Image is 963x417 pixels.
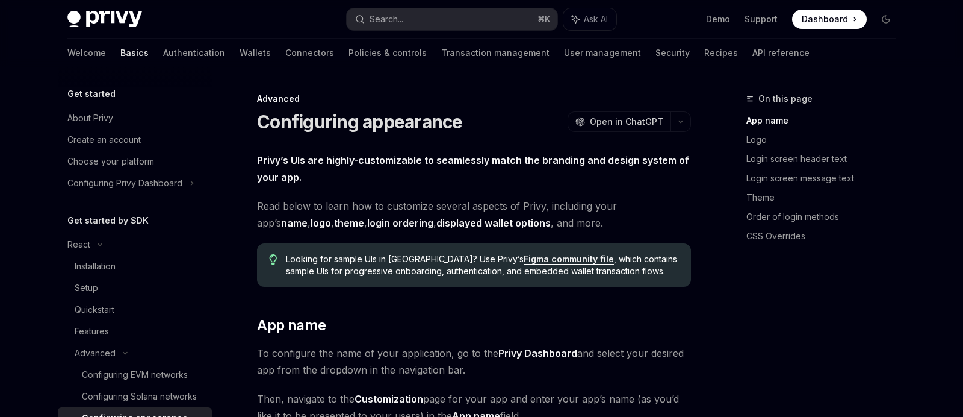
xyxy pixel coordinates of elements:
div: Configuring EVM networks [82,368,188,382]
button: Ask AI [563,8,616,30]
span: ⌘ K [537,14,550,24]
a: Basics [120,39,149,67]
div: Advanced [257,93,691,105]
a: Theme [746,188,905,207]
a: User management [564,39,641,67]
span: Read below to learn how to customize several aspects of Privy, including your app’s , , , , , and... [257,198,691,231]
a: Logo [746,130,905,149]
svg: Tip [269,254,277,265]
button: Search...⌘K [347,8,557,30]
a: API reference [752,39,810,67]
a: Dashboard [792,10,867,29]
a: Order of login methods [746,207,905,227]
a: Login screen message text [746,169,905,188]
div: Configuring Privy Dashboard [67,176,182,190]
a: Configuring Solana networks [58,386,212,407]
div: Choose your platform [67,154,154,169]
strong: Privy’s UIs are highly-customizable to seamlessly match the branding and design system of your app. [257,154,689,183]
div: Quickstart [75,303,114,317]
div: Configuring Solana networks [82,389,197,404]
span: On this page [758,92,813,106]
span: Looking for sample UIs in [GEOGRAPHIC_DATA]? Use Privy’s , which contains sample UIs for progress... [286,253,679,277]
a: displayed wallet options [436,217,551,230]
a: name [281,217,308,230]
strong: Customization [355,393,423,405]
span: To configure the name of your application, go to the and select your desired app from the dropdow... [257,345,691,378]
button: Open in ChatGPT [568,111,670,132]
div: Create an account [67,133,141,147]
div: Features [75,324,109,339]
div: React [67,237,90,252]
div: Setup [75,281,98,295]
span: Dashboard [802,13,848,25]
a: Security [655,39,690,67]
a: Setup [58,277,212,299]
h5: Get started by SDK [67,213,149,228]
strong: Privy Dashboard [498,347,577,359]
a: Wallets [240,39,271,67]
a: login ordering [367,217,433,230]
a: Support [745,13,778,25]
a: Welcome [67,39,106,67]
a: Recipes [704,39,738,67]
button: Toggle dark mode [876,10,896,29]
a: Figma community file [524,254,614,265]
a: CSS Overrides [746,227,905,246]
div: Installation [75,259,116,274]
span: Open in ChatGPT [590,116,663,128]
a: logo [311,217,331,230]
a: About Privy [58,107,212,129]
a: Quickstart [58,299,212,321]
h5: Get started [67,87,116,101]
a: Authentication [163,39,225,67]
a: Choose your platform [58,151,212,172]
a: Create an account [58,129,212,151]
a: Policies & controls [348,39,427,67]
div: Search... [370,12,403,27]
a: Features [58,321,212,342]
a: App name [746,111,905,130]
a: Installation [58,256,212,277]
a: Demo [706,13,730,25]
div: About Privy [67,111,113,125]
img: dark logo [67,11,142,28]
a: Configuring EVM networks [58,364,212,386]
h1: Configuring appearance [257,111,463,133]
a: theme [334,217,364,230]
a: Transaction management [441,39,550,67]
span: Ask AI [584,13,608,25]
a: Connectors [285,39,334,67]
div: Advanced [75,346,116,360]
span: App name [257,316,326,335]
a: Login screen header text [746,149,905,169]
